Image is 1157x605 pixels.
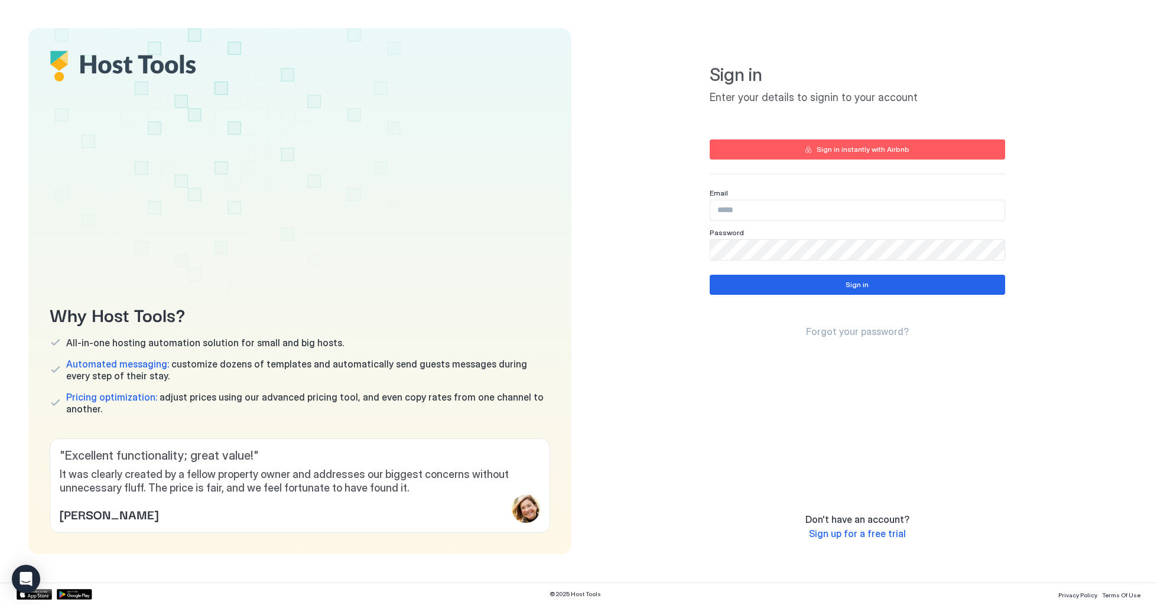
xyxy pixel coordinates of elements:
[66,391,157,403] span: Pricing optimization:
[710,240,1005,260] input: Input Field
[1102,591,1140,599] span: Terms Of Use
[710,64,1005,86] span: Sign in
[66,337,344,349] span: All-in-one hosting automation solution for small and big hosts.
[66,358,169,370] span: Automated messaging:
[710,139,1005,160] button: Sign in instantly with Airbnb
[12,565,40,593] div: Open Intercom Messenger
[805,513,909,525] span: Don't have an account?
[846,279,869,290] div: Sign in
[66,358,550,382] span: customize dozens of templates and automatically send guests messages during every step of their s...
[806,326,909,337] span: Forgot your password?
[1058,591,1097,599] span: Privacy Policy
[60,505,158,523] span: [PERSON_NAME]
[710,275,1005,295] button: Sign in
[66,391,550,415] span: adjust prices using our advanced pricing tool, and even copy rates from one channel to another.
[550,590,601,598] span: © 2025 Host Tools
[60,448,540,463] span: " Excellent functionality; great value! "
[809,528,906,540] a: Sign up for a free trial
[57,589,92,600] a: Google Play Store
[806,326,909,338] a: Forgot your password?
[817,144,909,155] div: Sign in instantly with Airbnb
[17,589,52,600] a: App Store
[1102,588,1140,600] a: Terms Of Use
[1058,588,1097,600] a: Privacy Policy
[710,188,728,197] span: Email
[710,200,1005,220] input: Input Field
[710,91,1005,105] span: Enter your details to signin to your account
[710,228,744,237] span: Password
[60,468,540,495] span: It was clearly created by a fellow property owner and addresses our biggest concerns without unne...
[512,495,540,523] div: profile
[50,301,550,327] span: Why Host Tools?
